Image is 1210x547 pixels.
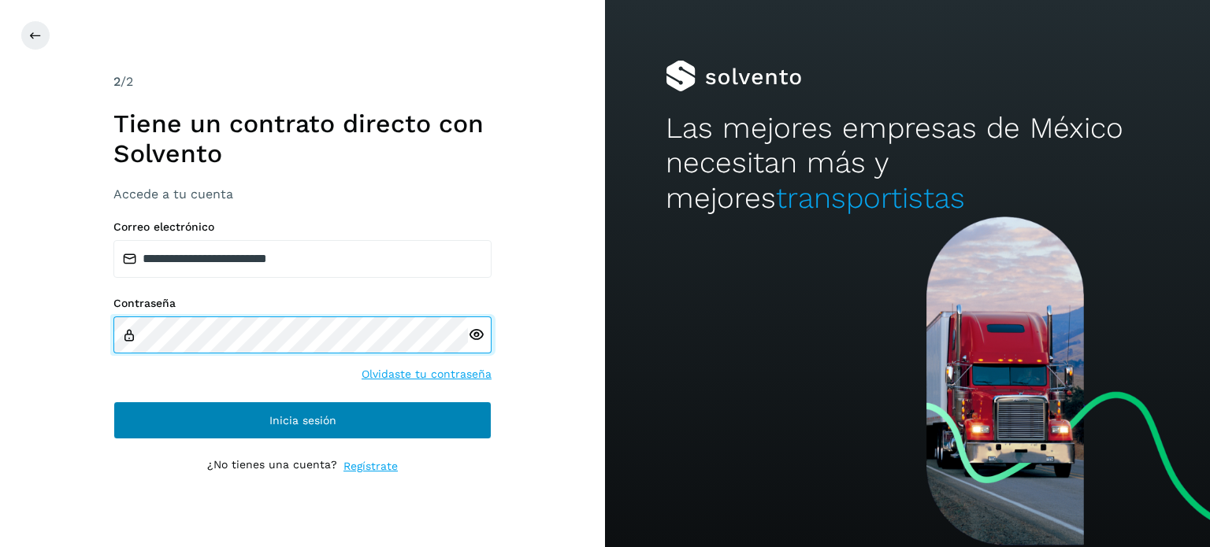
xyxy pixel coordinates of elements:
h1: Tiene un contrato directo con Solvento [113,109,492,169]
div: /2 [113,72,492,91]
a: Olvidaste tu contraseña [362,366,492,383]
h3: Accede a tu cuenta [113,187,492,201]
label: Contraseña [113,297,492,310]
a: Regístrate [343,458,398,475]
span: 2 [113,74,121,89]
span: transportistas [776,181,965,215]
button: Inicia sesión [113,401,492,439]
span: Inicia sesión [269,415,336,426]
p: ¿No tienes una cuenta? [207,458,337,475]
h2: Las mejores empresas de México necesitan más y mejores [666,111,1149,216]
label: Correo electrónico [113,220,492,234]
